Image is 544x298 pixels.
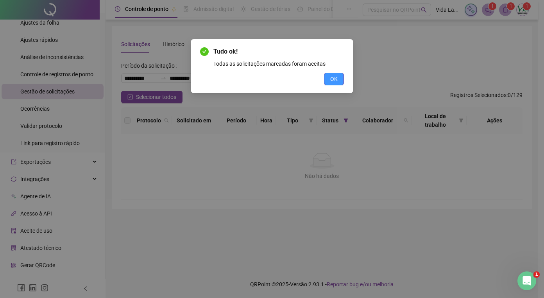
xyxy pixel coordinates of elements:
span: OK [330,75,338,83]
span: check-circle [200,47,209,56]
iframe: Intercom live chat [517,271,536,290]
span: 1 [533,271,540,278]
div: Todas as solicitações marcadas foram aceitas [213,59,344,68]
span: Tudo ok! [213,47,344,56]
button: OK [324,73,344,85]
